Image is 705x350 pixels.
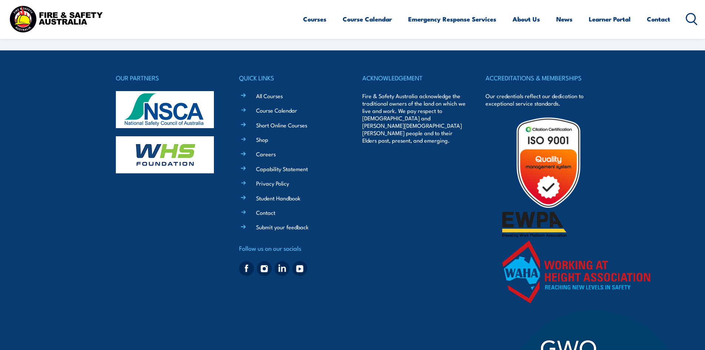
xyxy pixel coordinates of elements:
img: nsca-logo-footer [116,91,214,128]
a: Contact [256,209,275,216]
a: All Courses [256,92,283,100]
a: Careers [256,150,276,158]
a: Emergency Response Services [408,9,496,29]
img: WAHA Working at height association – view FSAs working at height courses [502,240,650,303]
h4: OUR PARTNERS [116,73,219,83]
p: Fire & Safety Australia acknowledge the traditional owners of the land on which we live and work.... [362,92,466,144]
img: Untitled design (19) [502,116,595,209]
a: About Us [513,9,540,29]
a: Learner Portal [589,9,631,29]
img: ewpa-logo [502,212,567,237]
h4: QUICK LINKS [239,73,343,83]
a: Shop [256,136,268,143]
a: Capability Statement [256,165,308,173]
a: Privacy Policy [256,179,289,187]
a: Courses [303,9,326,29]
a: Contact [647,9,670,29]
h4: ACCREDITATIONS & MEMBERSHIPS [486,73,589,83]
a: Short Online Courses [256,121,307,129]
p: Our credentials reflect our dedication to exceptional service standards. [486,92,589,107]
h4: ACKNOWLEDGEMENT [362,73,466,83]
a: Student Handbook [256,194,301,202]
a: Submit your feedback [256,223,309,231]
a: Course Calendar [256,106,297,114]
a: News [556,9,573,29]
img: whs-logo-footer [116,136,214,173]
a: Course Calendar [343,9,392,29]
h4: Follow us on our socials [239,243,343,253]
